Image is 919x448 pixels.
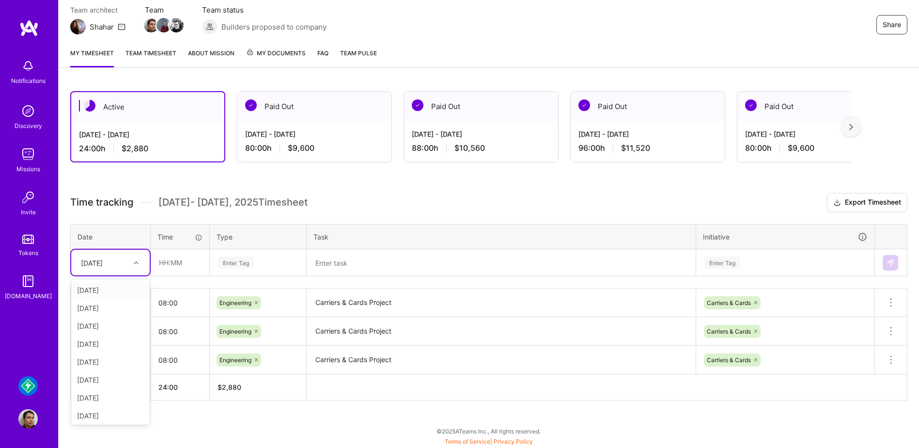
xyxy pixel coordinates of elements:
span: Carriers & Cards [707,328,751,335]
img: Team Architect [70,19,86,34]
a: Team timesheet [125,48,176,67]
a: Team Member Avatar [145,17,157,33]
a: About Mission [188,48,234,67]
div: [DATE] [71,371,150,389]
span: [DATE] - [DATE] , 2025 Timesheet [158,196,308,208]
a: My timesheet [70,48,114,67]
th: Type [210,224,307,249]
span: Carriers & Cards [707,356,751,364]
i: icon Mail [118,23,125,31]
a: Privacy Policy [494,438,533,445]
div: Paid Out [404,92,558,121]
a: Team Member Avatar [157,17,170,33]
span: Engineering [219,356,251,364]
a: Team Member Avatar [170,17,183,33]
img: right [849,124,853,130]
img: Mudflap: Fintech for Trucking [18,376,38,396]
div: [DATE] [71,335,150,353]
div: Invite [21,207,36,217]
div: 80:00 h [745,143,884,153]
div: [DATE] - [DATE] [578,129,717,139]
button: Export Timesheet [827,193,907,212]
th: Date [71,224,151,249]
span: | [445,438,533,445]
div: Enter Tag [704,255,740,270]
i: icon Chevron [134,260,139,265]
div: [DATE] - [DATE] [79,129,217,140]
div: Discovery [15,121,42,131]
img: bell [18,56,38,76]
div: Shahar [90,22,114,32]
span: Engineering [219,299,251,306]
input: HH:MM [151,250,209,275]
img: Team Member Avatar [156,18,171,32]
img: Active [84,100,95,112]
img: Team Member Avatar [144,18,158,32]
input: HH:MM [151,319,209,344]
span: $ 2,880 [218,383,241,391]
span: $10,560 [454,143,485,153]
div: 88:00 h [412,143,550,153]
button: Share [876,15,907,34]
a: Terms of Service [445,438,490,445]
div: © 2025 ATeams Inc., All rights reserved. [58,419,919,443]
img: guide book [18,272,38,291]
input: HH:MM [151,290,209,316]
span: Team Pulse [340,49,377,57]
div: Initiative [703,231,868,242]
div: 96:00 h [578,143,717,153]
span: Time tracking [70,196,133,208]
div: [DATE] - [DATE] [245,129,384,139]
th: Total [71,374,151,400]
img: Submit [887,259,894,267]
div: [DATE] - [DATE] [412,129,550,139]
i: icon Download [833,198,841,208]
img: User Avatar [18,409,38,429]
span: $9,600 [288,143,314,153]
img: Invite [18,188,38,207]
span: $9,600 [788,143,814,153]
div: [DATE] [71,281,150,299]
img: Paid Out [245,99,257,111]
div: Paid Out [237,92,391,121]
textarea: Carriers & Cards Project [308,289,695,316]
img: Paid Out [412,99,423,111]
span: Team [145,5,183,15]
span: Carriers & Cards [707,299,751,306]
span: Builders proposed to company [221,22,327,32]
div: [DATE] [71,299,150,317]
div: Notifications [11,76,46,86]
span: Team status [202,5,327,15]
div: Paid Out [737,92,891,121]
div: [DOMAIN_NAME] [5,291,52,301]
th: Task [307,224,696,249]
img: Team Member Avatar [169,18,184,32]
a: My Documents [246,48,306,67]
span: My Documents [246,48,306,59]
a: User Avatar [16,409,40,429]
img: Paid Out [578,99,590,111]
img: discovery [18,101,38,121]
img: Builders proposed to company [202,19,218,34]
img: logo [19,19,39,37]
div: [DATE] [71,353,150,371]
a: Mudflap: Fintech for Trucking [16,376,40,396]
a: FAQ [317,48,328,67]
div: Tokens [18,248,38,258]
img: Paid Out [745,99,757,111]
textarea: Carriers & Cards Project [308,318,695,345]
span: Share [883,20,901,30]
div: Enter Tag [218,255,254,270]
a: Team Pulse [340,48,377,67]
span: Team architect [70,5,125,15]
img: tokens [22,235,34,244]
img: teamwork [18,144,38,164]
div: Missions [16,164,40,174]
div: [DATE] [71,317,150,335]
div: [DATE] [81,257,103,268]
textarea: Carriers & Cards Project [308,347,695,373]
div: Paid Out [571,92,725,121]
div: [DATE] [71,389,150,407]
input: HH:MM [151,347,209,373]
div: [DATE] [71,407,150,425]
